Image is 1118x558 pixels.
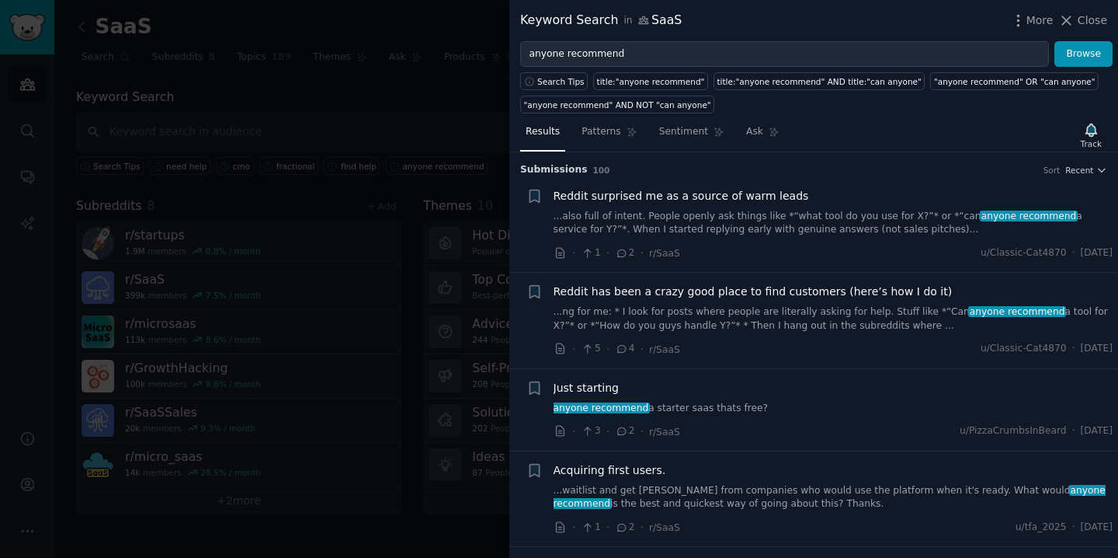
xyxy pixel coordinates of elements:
[1065,165,1093,176] span: Recent
[649,522,680,533] span: r/SaaS
[576,120,642,152] a: Patterns
[654,120,730,152] a: Sentiment
[554,380,620,396] a: Just starting
[717,76,921,87] div: title:"anyone recommend" AND title:"can anyone"
[1081,521,1113,535] span: [DATE]
[593,72,708,90] a: title:"anyone recommend"
[1043,165,1061,176] div: Sort
[520,96,714,113] a: "anyone recommend" AND NOT "can anyone"
[520,41,1049,68] input: Try a keyword related to your business
[981,246,1067,260] span: u/Classic-Cat4870
[581,424,600,438] span: 3
[520,11,682,30] div: Keyword Search SaaS
[581,246,600,260] span: 1
[554,484,1113,511] a: ...waitlist and get [PERSON_NAME] from companies who would use the platform when it's ready. What...
[623,14,632,28] span: in
[582,125,620,139] span: Patterns
[520,72,588,90] button: Search Tips
[641,245,644,261] span: ·
[606,424,609,440] span: ·
[581,521,600,535] span: 1
[930,72,1099,90] a: "anyone recommend" OR "can anyone"
[554,210,1113,237] a: ...also full of intent. People openly ask things like *“what tool do you use for X?”* or *“canany...
[520,120,565,152] a: Results
[641,519,644,535] span: ·
[1075,119,1107,152] button: Track
[659,125,708,139] span: Sentiment
[1072,424,1075,438] span: ·
[649,427,680,438] span: r/SaaS
[1081,424,1113,438] span: [DATE]
[1081,138,1102,149] div: Track
[714,72,925,90] a: title:"anyone recommend" AND title:"can anyone"
[968,306,1066,317] span: anyone recommend
[597,76,705,87] div: title:"anyone recommend"
[1065,165,1107,176] button: Recent
[1072,342,1075,356] span: ·
[554,402,1113,416] a: anyone recommenda starter saas thats free?
[581,342,600,356] span: 5
[960,424,1067,438] span: u/PizzaCrumbsInBeard
[606,245,609,261] span: ·
[649,248,680,259] span: r/SaaS
[572,341,575,357] span: ·
[615,521,634,535] span: 2
[1010,12,1054,29] button: More
[520,163,588,177] span: Submission s
[554,188,809,204] a: Reddit surprised me as a source of warm leads
[572,245,575,261] span: ·
[552,403,650,413] span: anyone recommend
[1081,246,1113,260] span: [DATE]
[649,344,680,355] span: r/SaaS
[641,341,644,357] span: ·
[981,342,1067,356] span: u/Classic-Cat4870
[641,424,644,440] span: ·
[1081,342,1113,356] span: [DATE]
[741,120,785,152] a: Ask
[1016,521,1067,535] span: u/tfa_2025
[615,342,634,356] span: 4
[524,99,711,110] div: "anyone recommend" AND NOT "can anyone"
[606,341,609,357] span: ·
[572,519,575,535] span: ·
[746,125,763,139] span: Ask
[1054,41,1113,68] button: Browse
[1072,246,1075,260] span: ·
[537,76,585,87] span: Search Tips
[615,424,634,438] span: 2
[554,462,666,479] a: Acquiring first users.
[606,519,609,535] span: ·
[1072,521,1075,535] span: ·
[980,211,1078,221] span: anyone recommend
[526,125,560,139] span: Results
[615,246,634,260] span: 2
[934,76,1095,87] div: "anyone recommend" OR "can anyone"
[554,284,953,300] a: Reddit has been a crazy good place to find customers (here’s how I do it)
[1058,12,1107,29] button: Close
[1026,12,1054,29] span: More
[1078,12,1107,29] span: Close
[554,305,1113,333] a: ...ng for me: * I look for posts where people are literally asking for help. Stuff like *“Cananyo...
[593,166,610,175] span: 100
[572,424,575,440] span: ·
